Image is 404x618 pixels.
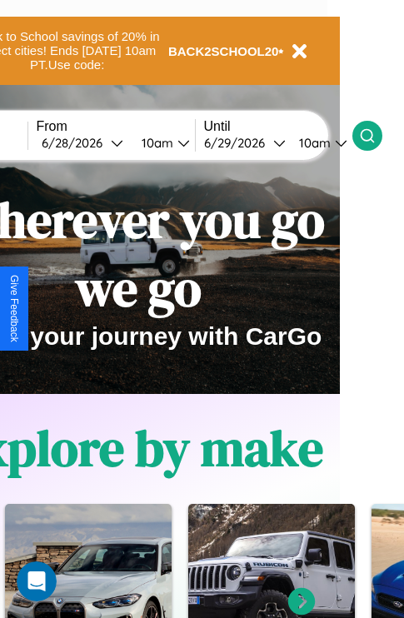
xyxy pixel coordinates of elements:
div: 10am [133,135,177,151]
button: 6/28/2026 [37,134,128,152]
div: 10am [291,135,335,151]
b: BACK2SCHOOL20 [168,44,279,58]
label: Until [204,119,352,134]
div: 6 / 29 / 2026 [204,135,273,151]
iframe: Intercom live chat [17,561,57,601]
label: From [37,119,195,134]
div: 6 / 28 / 2026 [42,135,111,151]
div: Give Feedback [8,275,20,342]
button: 10am [286,134,352,152]
button: 10am [128,134,195,152]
